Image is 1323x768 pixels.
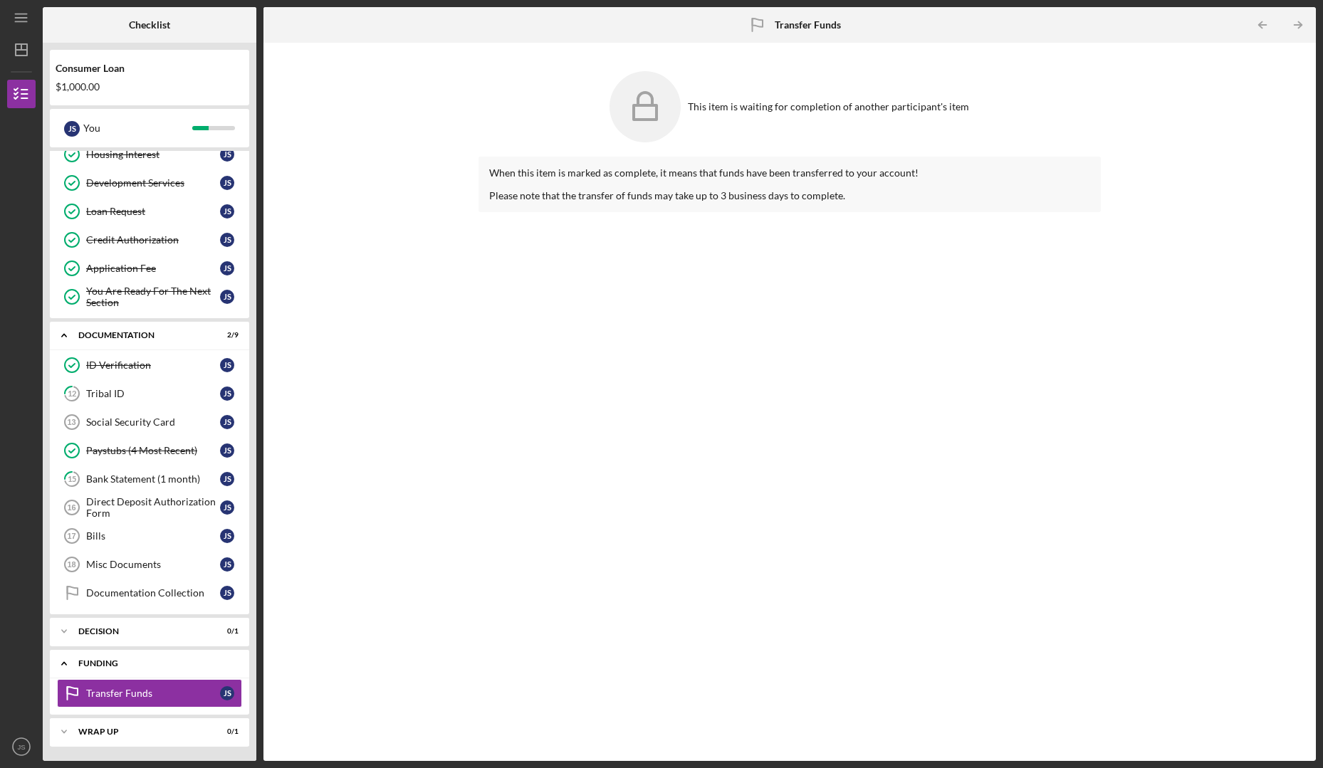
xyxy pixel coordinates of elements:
div: 0 / 1 [213,727,239,736]
div: Consumer Loan [56,63,244,74]
tspan: 17 [67,532,75,540]
a: 17BillsJS [57,522,242,550]
div: Application Fee [86,263,220,274]
div: J S [220,261,234,275]
div: J S [220,472,234,486]
a: Loan RequestJS [57,197,242,226]
div: $1,000.00 [56,81,244,93]
div: J S [220,529,234,543]
div: Loan Request [86,206,220,217]
div: J S [220,443,234,458]
div: Direct Deposit Authorization Form [86,496,220,519]
div: Funding [78,659,231,668]
div: Bills [86,530,220,542]
div: J S [64,121,80,137]
div: J S [220,204,234,219]
div: Decision [78,627,203,636]
tspan: 15 [68,475,76,484]
a: Paystubs (4 Most Recent)JS [57,436,242,465]
div: J S [220,686,234,700]
div: Social Security Card [86,416,220,428]
tspan: 16 [67,503,75,512]
div: ID Verification [86,359,220,371]
a: 15Bank Statement (1 month)JS [57,465,242,493]
div: Documentation Collection [86,587,220,599]
tspan: 13 [67,418,75,426]
div: J S [220,233,234,247]
a: 13Social Security CardJS [57,408,242,436]
button: JS [7,732,36,761]
a: Housing InterestJS [57,140,242,169]
div: Wrap up [78,727,203,736]
a: Development ServicesJS [57,169,242,197]
tspan: 12 [68,389,76,399]
div: Bank Statement (1 month) [86,473,220,485]
div: Documentation [78,331,203,340]
div: J S [220,500,234,515]
div: J S [220,358,234,372]
a: Credit AuthorizationJS [57,226,242,254]
div: Paystubs (4 Most Recent) [86,445,220,456]
div: You Are Ready For The Next Section [86,285,220,308]
a: Transfer FundsJS [57,679,242,707]
a: ID VerificationJS [57,351,242,379]
div: Transfer Funds [86,688,220,699]
div: Housing Interest [86,149,220,160]
div: J S [220,386,234,401]
div: J S [220,557,234,572]
a: 18Misc DocumentsJS [57,550,242,579]
div: Development Services [86,177,220,189]
b: Checklist [129,19,170,31]
div: J S [220,586,234,600]
div: J S [220,147,234,162]
div: 2 / 9 [213,331,239,340]
div: Misc Documents [86,559,220,570]
div: J S [220,290,234,304]
a: You Are Ready For The Next SectionJS [57,283,242,311]
b: Transfer Funds [775,19,841,31]
a: 12Tribal IDJS [57,379,242,408]
a: Documentation CollectionJS [57,579,242,607]
div: Credit Authorization [86,234,220,246]
a: 16Direct Deposit Authorization FormJS [57,493,242,522]
div: 0 / 1 [213,627,239,636]
div: You [83,116,192,140]
tspan: 18 [67,560,75,569]
a: Application FeeJS [57,254,242,283]
div: When this item is marked as complete, it means that funds have been transferred to your account! ... [489,167,1091,201]
div: This item is waiting for completion of another participant's item [688,101,969,112]
div: J S [220,415,234,429]
div: J S [220,176,234,190]
text: JS [17,743,25,751]
div: Tribal ID [86,388,220,399]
